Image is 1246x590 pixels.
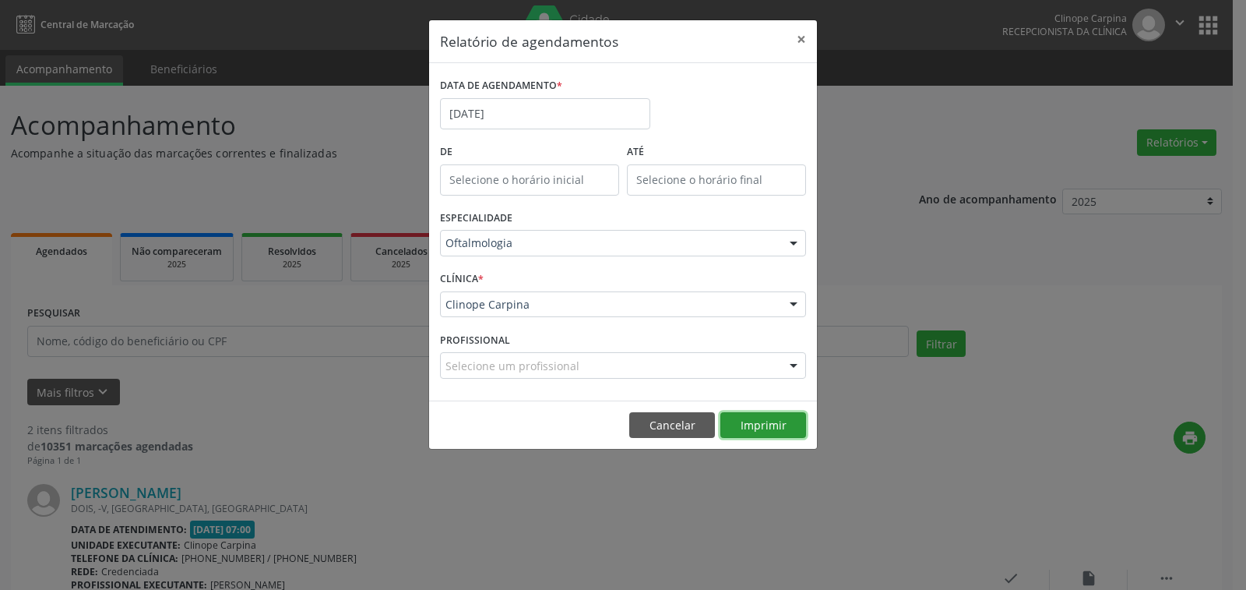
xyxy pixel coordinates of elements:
[720,412,806,439] button: Imprimir
[445,358,579,374] span: Selecione um profissional
[440,98,650,129] input: Selecione uma data ou intervalo
[627,140,806,164] label: ATÉ
[786,20,817,58] button: Close
[629,412,715,439] button: Cancelar
[440,267,484,291] label: CLÍNICA
[445,297,774,313] span: Clinope Carpina
[440,328,510,352] label: PROFISSIONAL
[440,74,562,98] label: DATA DE AGENDAMENTO
[440,140,619,164] label: De
[440,164,619,196] input: Selecione o horário inicial
[445,235,774,251] span: Oftalmologia
[440,31,618,51] h5: Relatório de agendamentos
[440,207,512,231] label: ESPECIALIDADE
[627,164,806,196] input: Selecione o horário final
